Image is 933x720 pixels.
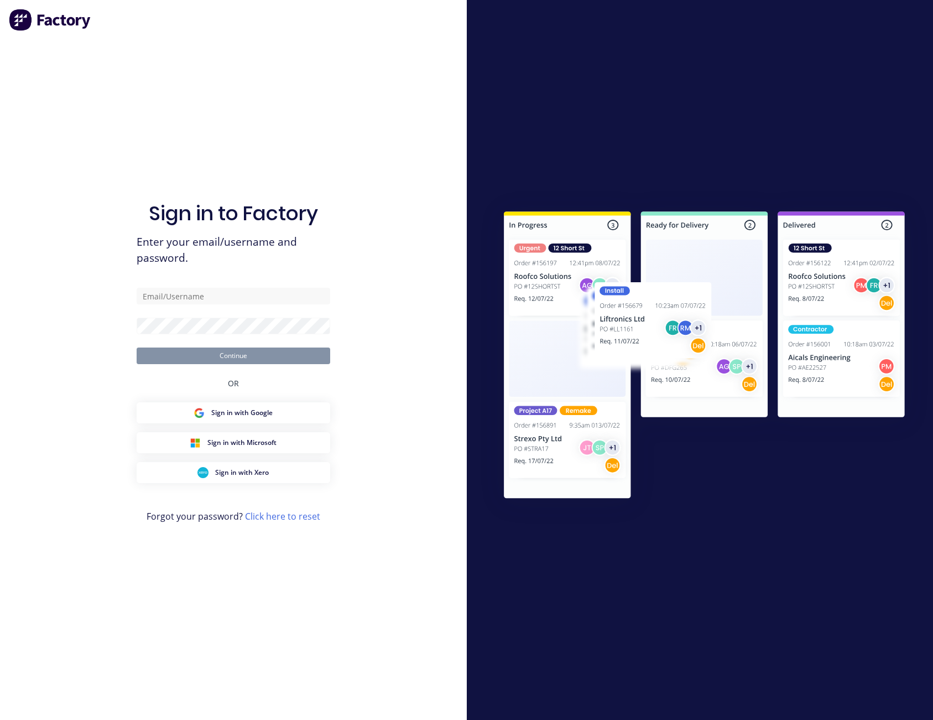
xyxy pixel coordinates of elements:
[137,402,330,423] button: Google Sign inSign in with Google
[137,432,330,453] button: Microsoft Sign inSign in with Microsoft
[137,234,330,266] span: Enter your email/username and password.
[147,510,320,523] span: Forgot your password?
[211,408,273,418] span: Sign in with Google
[137,462,330,483] button: Xero Sign inSign in with Xero
[137,288,330,304] input: Email/Username
[245,510,320,522] a: Click here to reset
[194,407,205,418] img: Google Sign in
[207,438,277,448] span: Sign in with Microsoft
[190,437,201,448] img: Microsoft Sign in
[228,364,239,402] div: OR
[479,189,929,525] img: Sign in
[197,467,209,478] img: Xero Sign in
[215,468,269,478] span: Sign in with Xero
[149,201,318,225] h1: Sign in to Factory
[137,348,330,364] button: Continue
[9,9,92,31] img: Factory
